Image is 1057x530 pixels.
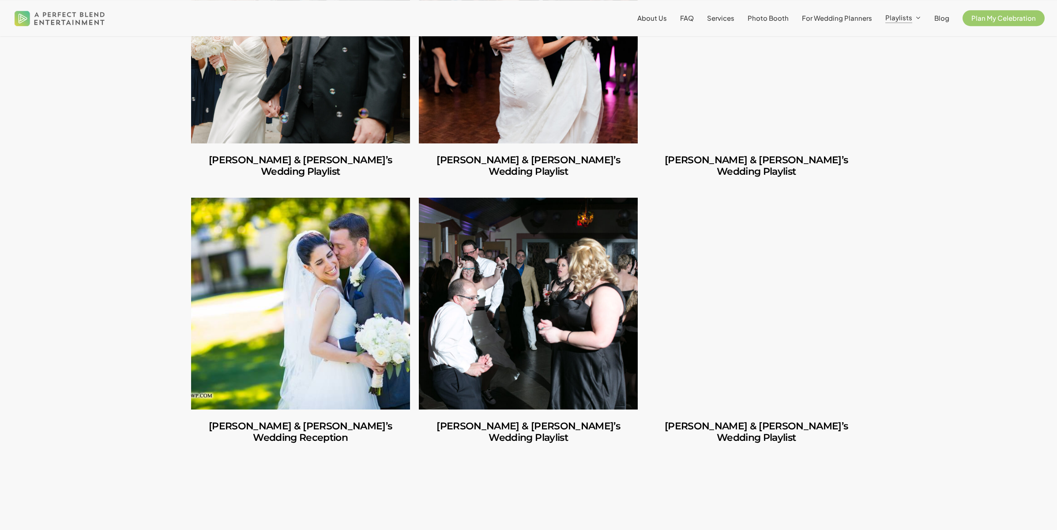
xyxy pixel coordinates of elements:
a: Kelly & Ed’s Wedding Playlist [191,143,410,189]
span: Photo Booth [748,14,789,22]
a: Kelly & Brian’s Wedding Playlist [647,198,865,410]
a: About Us [637,15,667,22]
a: Services [707,15,734,22]
a: Kim & Mike’s Wedding Reception [191,198,410,410]
a: Photo Booth [748,15,789,22]
a: Plan My Celebration [963,15,1045,22]
a: Elizabeth & Tim’s Wedding Playlist [419,143,638,189]
span: Plan My Celebration [971,14,1036,22]
a: Denyse & Ray’s Wedding Playlist [419,410,638,455]
img: A Perfect Blend Entertainment [12,4,107,33]
span: About Us [637,14,667,22]
a: Kelly & Brian’s Wedding Playlist [647,410,865,455]
a: Playlists [885,14,921,22]
a: Melissa & John’s Wedding Playlist [647,143,865,189]
span: FAQ [680,14,694,22]
a: For Wedding Planners [802,15,872,22]
a: Denyse & Ray’s Wedding Playlist [419,198,638,410]
span: Services [707,14,734,22]
a: FAQ [680,15,694,22]
span: Playlists [885,13,912,22]
span: Blog [934,14,949,22]
a: Kim & Mike’s Wedding Reception [191,410,410,455]
a: Blog [934,15,949,22]
span: For Wedding Planners [802,14,872,22]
